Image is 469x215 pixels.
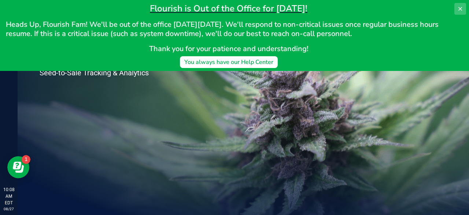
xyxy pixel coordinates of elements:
iframe: Resource center unread badge [22,155,30,164]
span: Thank you for your patience and understanding! [149,44,309,54]
span: Flourish is Out of the Office for [DATE]! [150,3,307,14]
div: You always have our Help Center [184,58,273,67]
p: Seed-to-Sale Tracking & Analytics [40,69,179,76]
p: 08/27 [3,206,14,212]
span: Heads Up, Flourish Fam! We'll be out of the office [DATE][DATE]. We'll respond to non-critical is... [6,19,440,39]
p: 10:08 AM EDT [3,186,14,206]
iframe: Resource center [7,156,29,178]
